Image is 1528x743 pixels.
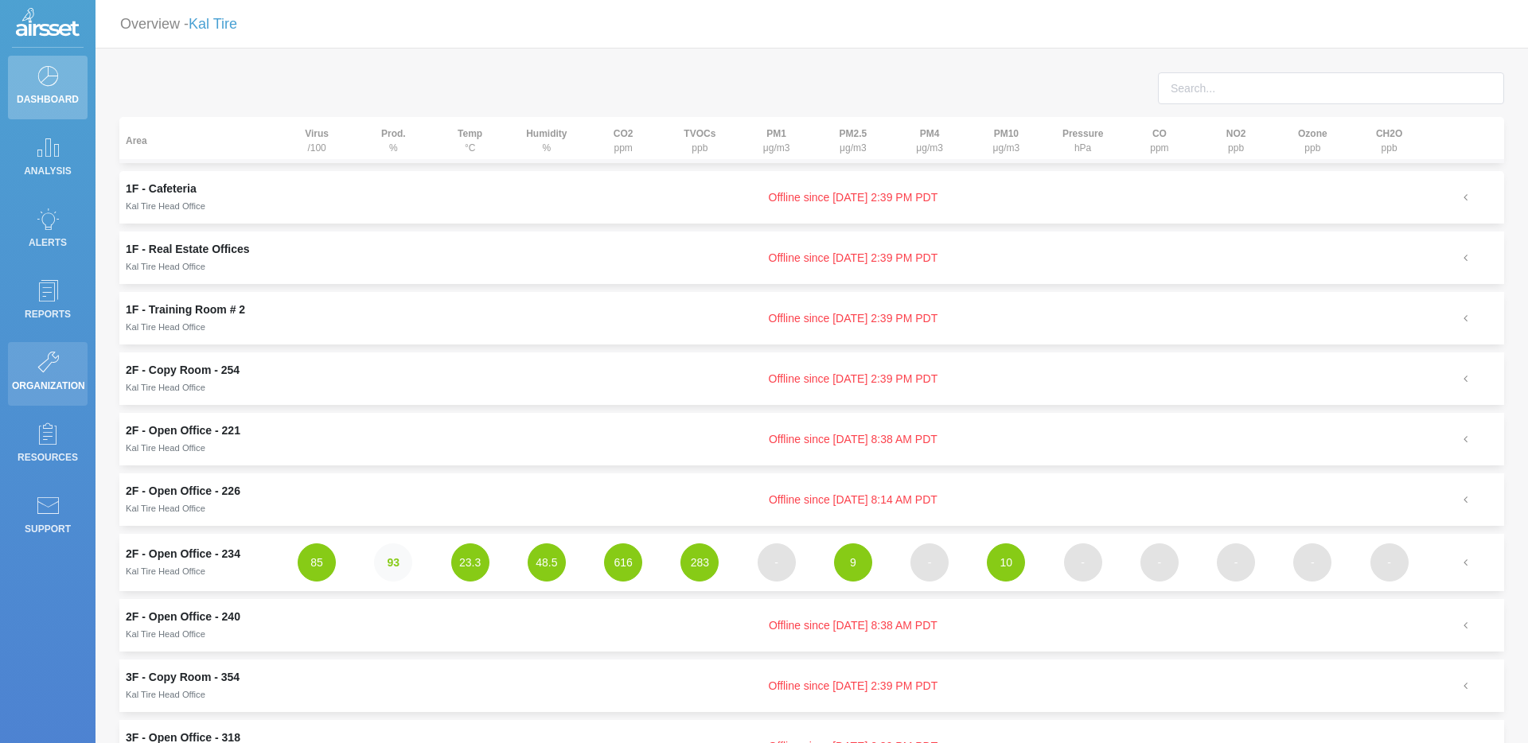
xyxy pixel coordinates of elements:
[920,128,940,139] strong: PM4
[120,10,237,39] p: Overview -
[119,352,279,405] td: 2F - Copy Room - 254Kal Tire Head Office
[126,443,205,453] small: Kal Tire Head Office
[119,171,279,224] td: 1F - CafeteriaKal Tire Head Office
[1351,117,1428,163] th: ppb
[279,659,1428,712] td: Offline since [DATE] 2:39 PM PDT
[1274,117,1351,163] th: ppb
[451,543,489,582] button: 23.3
[119,292,279,344] td: 1F - Training Room # 2Kal Tire Head Office
[279,117,355,163] th: /100
[12,374,84,398] p: Organization
[739,117,815,163] th: μg/m3
[279,473,1428,526] td: Offline since [DATE] 8:14 AM PDT
[458,128,482,139] strong: Temp
[834,543,872,582] button: 9
[16,8,80,40] img: Logo
[1293,543,1331,582] button: -
[12,302,84,326] p: Reports
[8,199,88,263] a: Alerts
[994,128,1019,139] strong: PM10
[1217,543,1255,582] button: -
[8,485,88,549] a: Support
[1062,128,1103,139] strong: Pressure
[388,556,400,569] strong: 93
[279,292,1428,344] td: Offline since [DATE] 2:39 PM PDT
[126,504,205,513] small: Kal Tire Head Office
[528,543,566,582] button: 48.5
[12,231,84,255] p: Alerts
[910,543,949,582] button: -
[680,543,719,582] button: 283
[585,117,661,163] th: ppm
[684,128,715,139] strong: TVOCs
[1121,117,1198,163] th: ppm
[126,322,205,332] small: Kal Tire Head Office
[119,413,279,465] td: 2F - Open Office - 221Kal Tire Head Office
[279,599,1428,652] td: Offline since [DATE] 8:38 AM PDT
[12,88,84,111] p: Dashboard
[815,117,891,163] th: μg/m3
[119,534,279,591] td: 2F - Open Office - 234Kal Tire Head Office
[1140,543,1179,582] button: -
[374,543,412,582] button: 93
[126,201,205,211] small: Kal Tire Head Office
[126,262,205,271] small: Kal Tire Head Office
[8,127,88,191] a: Analysis
[189,16,237,32] a: Kal Tire
[840,128,867,139] strong: PM2.5
[987,543,1025,582] button: 10
[1152,128,1167,139] strong: CO
[126,629,205,639] small: Kal Tire Head Office
[8,414,88,477] a: Resources
[119,599,279,652] td: 2F - Open Office - 240Kal Tire Head Office
[279,171,1428,224] td: Offline since [DATE] 2:39 PM PDT
[1370,543,1409,582] button: -
[1198,117,1274,163] th: ppb
[766,128,786,139] strong: PM1
[614,128,633,139] strong: CO2
[604,543,642,582] button: 616
[1045,117,1121,163] th: hPa
[126,383,205,392] small: Kal Tire Head Office
[8,342,88,406] a: Organization
[279,231,1428,284] td: Offline since [DATE] 2:39 PM PDT
[8,270,88,334] a: Reports
[1158,72,1504,104] input: Search...
[432,117,509,163] th: °C
[8,56,88,119] a: Dashboard
[119,231,279,284] td: 1F - Real Estate OfficesKal Tire Head Office
[279,352,1428,405] td: Offline since [DATE] 2:39 PM PDT
[509,117,585,163] th: %
[1376,128,1402,139] strong: CH2O
[126,135,147,146] strong: Area
[1298,128,1327,139] strong: Ozone
[119,659,279,712] td: 3F - Copy Room - 354Kal Tire Head Office
[279,413,1428,465] td: Offline since [DATE] 8:38 AM PDT
[355,117,431,163] th: %
[126,566,205,576] small: Kal Tire Head Office
[298,543,336,582] button: 85
[305,128,329,139] strong: Virus
[968,117,1044,163] th: μg/m3
[891,117,968,163] th: μg/m3
[1226,128,1246,139] strong: NO2
[1064,543,1102,582] button: -
[119,473,279,526] td: 2F - Open Office - 226Kal Tire Head Office
[758,543,796,582] button: -
[126,690,205,699] small: Kal Tire Head Office
[381,128,406,139] strong: Prod.
[12,159,84,183] p: Analysis
[12,445,84,469] p: Resources
[661,117,738,163] th: ppb
[526,128,567,139] strong: Humidity
[12,517,84,541] p: Support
